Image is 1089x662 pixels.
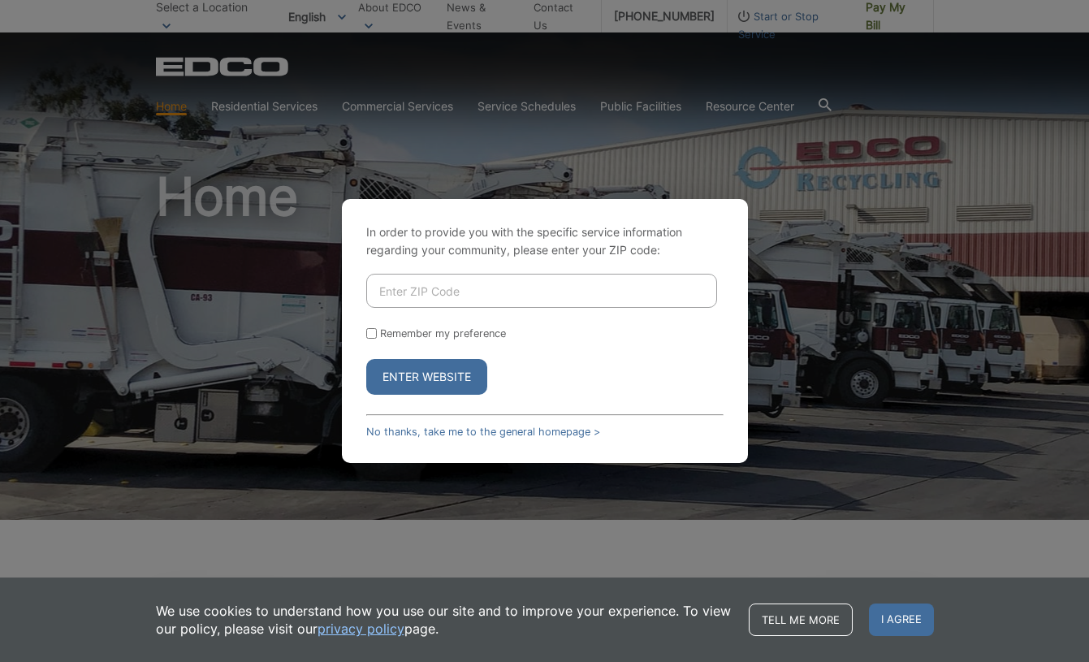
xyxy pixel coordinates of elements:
[749,604,853,636] a: Tell me more
[156,602,732,638] p: We use cookies to understand how you use our site and to improve your experience. To view our pol...
[366,223,724,259] p: In order to provide you with the specific service information regarding your community, please en...
[366,359,487,395] button: Enter Website
[366,426,600,438] a: No thanks, take me to the general homepage >
[366,274,717,308] input: Enter ZIP Code
[380,327,506,340] label: Remember my preference
[318,620,404,638] a: privacy policy
[869,604,934,636] span: I agree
